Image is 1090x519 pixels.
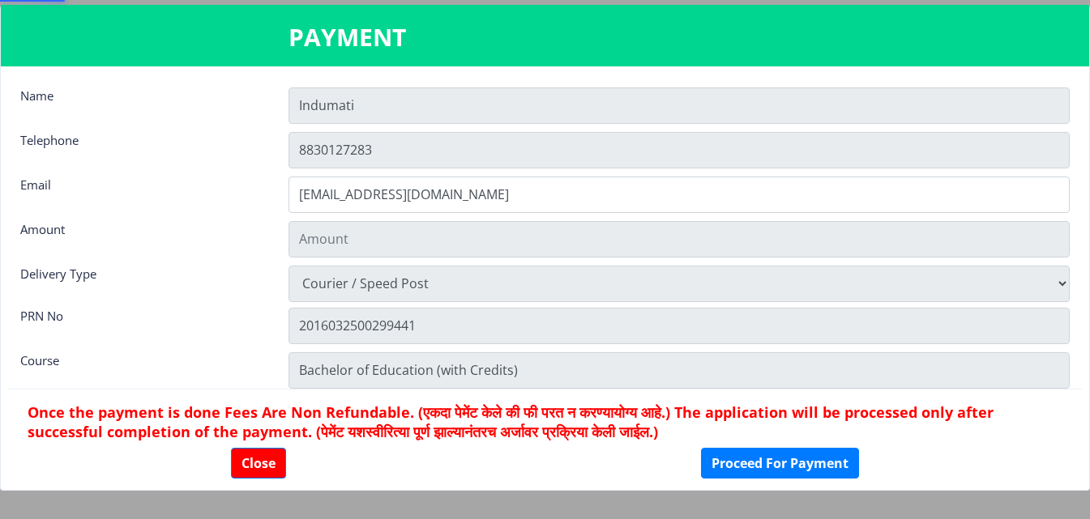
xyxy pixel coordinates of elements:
[8,221,276,253] div: Amount
[8,308,276,340] div: PRN No
[28,402,1062,441] h6: Once the payment is done Fees Are Non Refundable. (एकदा पेमेंट केले की फी परत न करण्यायोग्य आहे.)...
[289,221,1070,257] input: Amount
[8,177,276,209] div: Email
[701,448,859,479] button: Proceed For Payment
[289,308,1070,344] input: Zipcode
[231,448,286,479] button: Close
[289,87,1070,124] input: Name
[8,352,276,385] div: Course
[289,177,1070,213] input: Email
[8,266,276,298] div: Delivery Type
[289,132,1070,168] input: Telephone
[289,352,1070,389] input: Zipcode
[8,87,276,120] div: Name
[289,21,801,53] h3: PAYMENT
[8,132,276,164] div: Telephone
